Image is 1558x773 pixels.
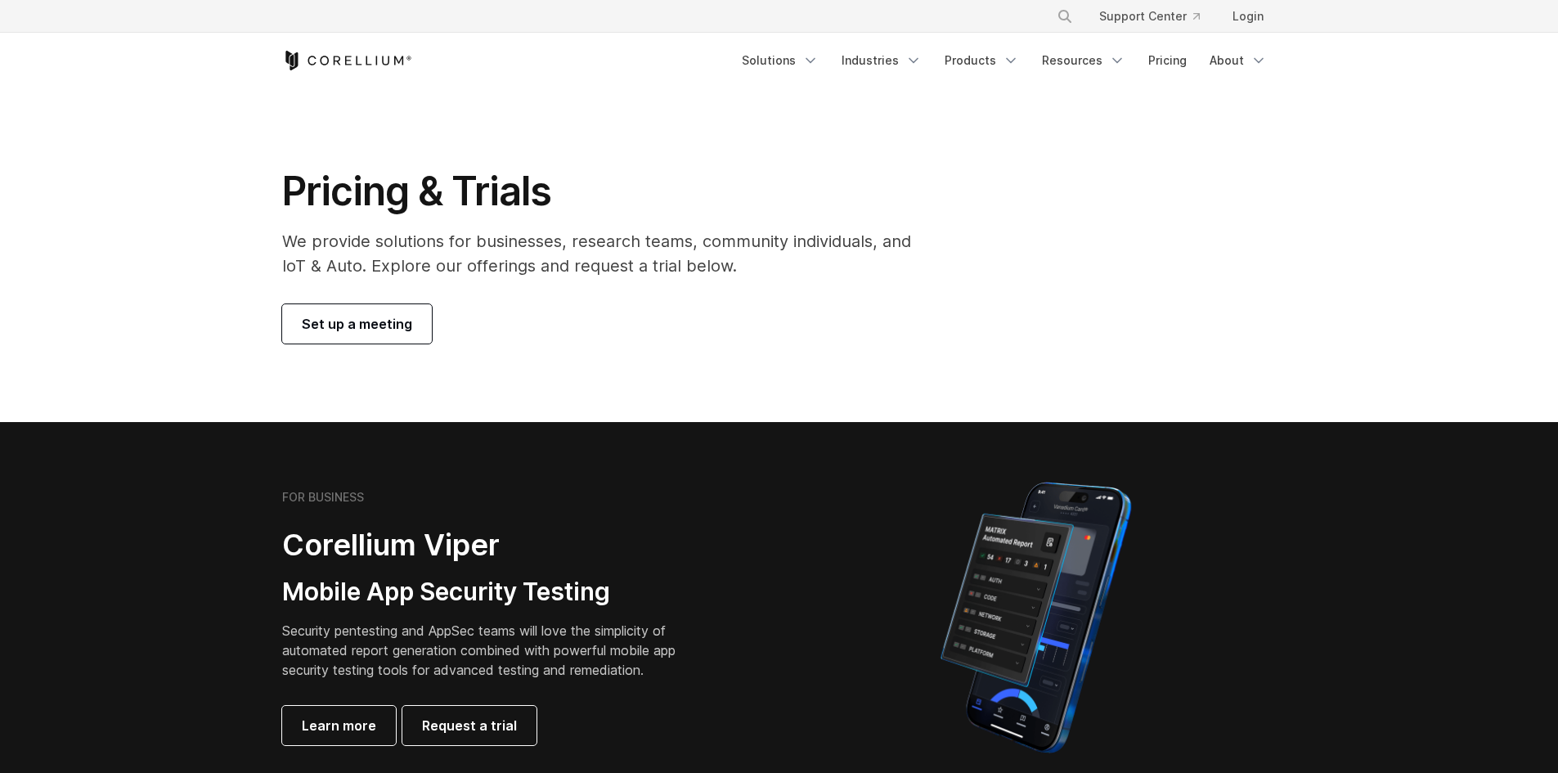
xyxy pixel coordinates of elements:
div: Navigation Menu [732,46,1277,75]
a: About [1200,46,1277,75]
button: Search [1050,2,1080,31]
a: Learn more [282,706,396,745]
a: Login [1219,2,1277,31]
span: Request a trial [422,716,517,735]
p: Security pentesting and AppSec teams will love the simplicity of automated report generation comb... [282,621,701,680]
a: Industries [832,46,932,75]
span: Learn more [302,716,376,735]
h3: Mobile App Security Testing [282,577,701,608]
a: Corellium Home [282,51,412,70]
div: Navigation Menu [1037,2,1277,31]
a: Request a trial [402,706,537,745]
a: Solutions [732,46,828,75]
a: Products [935,46,1029,75]
a: Pricing [1138,46,1197,75]
img: Corellium MATRIX automated report on iPhone showing app vulnerability test results across securit... [913,474,1159,761]
span: Set up a meeting [302,314,412,334]
h2: Corellium Viper [282,527,701,564]
h1: Pricing & Trials [282,167,934,216]
a: Resources [1032,46,1135,75]
a: Support Center [1086,2,1213,31]
p: We provide solutions for businesses, research teams, community individuals, and IoT & Auto. Explo... [282,229,934,278]
a: Set up a meeting [282,304,432,344]
h6: FOR BUSINESS [282,490,364,505]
